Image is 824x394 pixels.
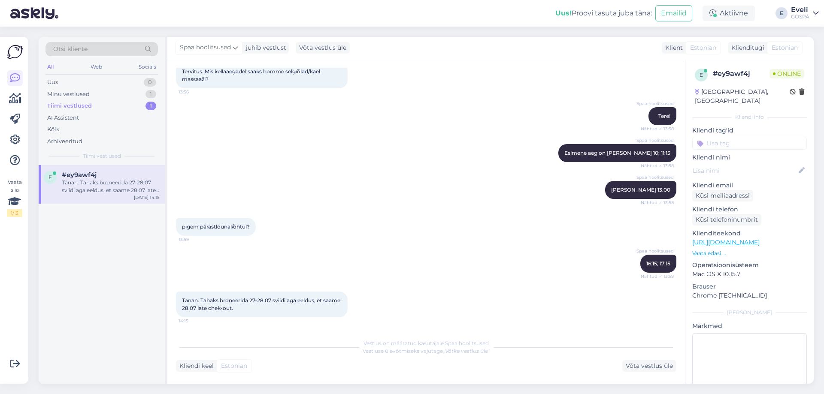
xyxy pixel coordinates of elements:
[655,5,692,21] button: Emailid
[364,340,489,346] span: Vestlus on määratud kasutajale Spaa hoolitsused
[48,174,52,180] span: e
[182,223,250,230] span: pigem pärastlõunal/õhtul?
[62,171,97,179] span: #ey9awf4j
[221,361,247,370] span: Estonian
[692,126,807,135] p: Kliendi tag'id
[658,113,670,119] span: Tere!
[791,6,809,13] div: Eveli
[728,43,764,52] div: Klienditugi
[564,150,670,156] span: Esimene aeg on [PERSON_NAME] 10; 11:15
[83,152,121,160] span: Tiimi vestlused
[636,100,674,107] span: Spaa hoolitsused
[636,174,674,180] span: Spaa hoolitsused
[622,360,676,372] div: Võta vestlus üle
[692,214,761,226] div: Küsi telefoninumbrit
[62,179,160,194] div: Tänan. Tahaks broneerida 27-28.07 sviidi aga eeldus, et saame 28.07 late chek-out.
[176,361,214,370] div: Kliendi keel
[179,318,211,324] span: 14:15
[641,162,674,169] span: Nähtud ✓ 13:58
[363,348,490,354] span: Vestluse ülevõtmiseks vajutage
[662,43,683,52] div: Klient
[47,78,58,87] div: Uus
[555,9,572,17] b: Uus!
[692,282,807,291] p: Brauser
[242,43,286,52] div: juhib vestlust
[296,42,350,54] div: Võta vestlus üle
[145,90,156,99] div: 1
[692,190,753,202] div: Küsi meiliaadressi
[144,78,156,87] div: 0
[692,205,807,214] p: Kliendi telefon
[772,43,798,52] span: Estonian
[182,68,321,82] span: Tervitus. Mis kellaaegadel saaks homme selg/õlad/kael massaaži?
[791,13,809,20] div: GOSPA
[692,238,760,246] a: [URL][DOMAIN_NAME]
[769,69,804,78] span: Online
[641,126,674,132] span: Nähtud ✓ 13:58
[692,291,807,300] p: Chrome [TECHNICAL_ID]
[611,186,670,193] span: [PERSON_NAME] 13.00
[692,270,807,279] p: Mac OS X 10.15.7
[713,69,769,79] div: # ey9awf4j
[47,137,82,146] div: Arhiveeritud
[182,297,342,311] span: Tänan. Tahaks broneerida 27-28.07 sviidi aga eeldus, et saame 28.07 late chek-out.
[641,199,674,206] span: Nähtud ✓ 13:58
[7,44,23,60] img: Askly Logo
[692,137,807,150] input: Lisa tag
[47,125,60,134] div: Kõik
[145,102,156,110] div: 1
[776,7,788,19] div: E
[693,166,797,175] input: Lisa nimi
[53,45,88,54] span: Otsi kliente
[47,102,92,110] div: Tiimi vestlused
[692,229,807,238] p: Klienditeekond
[180,43,231,52] span: Spaa hoolitsused
[700,72,703,78] span: e
[45,61,55,72] div: All
[47,114,79,122] div: AI Assistent
[692,250,807,257] p: Vaata edasi ...
[692,113,807,121] div: Kliendi info
[555,8,652,18] div: Proovi tasuta juba täna:
[690,43,716,52] span: Estonian
[7,209,22,217] div: 1 / 3
[692,153,807,162] p: Kliendi nimi
[636,248,674,254] span: Spaa hoolitsused
[692,181,807,190] p: Kliendi email
[47,90,90,99] div: Minu vestlused
[646,260,670,267] span: 16:15; 17:15
[179,89,211,95] span: 13:56
[692,261,807,270] p: Operatsioonisüsteem
[7,178,22,217] div: Vaata siia
[134,194,160,201] div: [DATE] 14:15
[692,309,807,316] div: [PERSON_NAME]
[89,61,104,72] div: Web
[443,348,490,354] i: „Võtke vestlus üle”
[137,61,158,72] div: Socials
[641,273,674,280] span: Nähtud ✓ 13:59
[179,236,211,243] span: 13:59
[703,6,755,21] div: Aktiivne
[636,137,674,144] span: Spaa hoolitsused
[791,6,819,20] a: EveliGOSPA
[692,322,807,331] p: Märkmed
[695,87,790,105] div: [GEOGRAPHIC_DATA], [GEOGRAPHIC_DATA]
